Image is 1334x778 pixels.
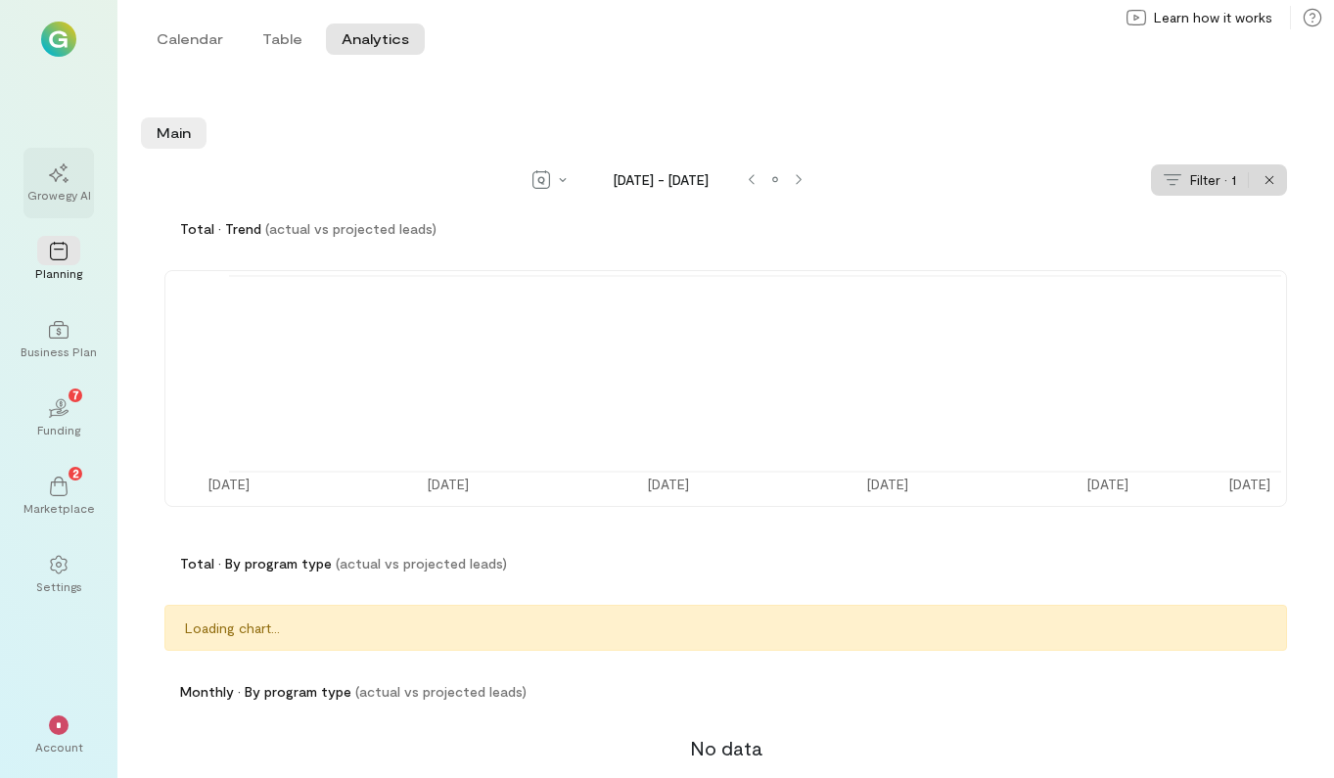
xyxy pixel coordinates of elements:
[581,170,740,190] span: [DATE] - [DATE]
[23,383,94,453] a: Funding
[27,187,91,203] div: Growegy AI
[37,422,80,437] div: Funding
[72,464,79,481] span: 2
[141,117,207,149] li: Main
[23,539,94,610] a: Settings
[247,23,318,55] button: Table
[23,461,94,531] a: Marketplace
[164,733,1287,762] div: No data
[1229,476,1270,492] tspan: [DATE]
[1087,476,1128,492] tspan: [DATE]
[35,739,83,755] div: Account
[180,219,1287,239] div: Total · Trend
[72,386,79,403] span: 7
[141,23,239,55] button: Calendar
[1154,8,1272,27] span: Learn how it works
[180,682,1287,702] div: Monthly · By program type
[23,148,94,218] a: Growegy AI
[208,476,250,492] tspan: [DATE]
[648,476,689,492] tspan: [DATE]
[867,476,908,492] tspan: [DATE]
[23,500,95,516] div: Marketplace
[21,343,97,359] div: Business Plan
[23,226,94,297] a: Planning
[1190,170,1236,190] span: Filter · 1
[23,304,94,375] a: Business Plan
[265,220,437,237] span: (actual vs projected leads)
[355,683,527,700] span: (actual vs projected leads)
[23,700,94,770] div: *Account
[180,554,1287,573] div: Total · By program type
[428,476,469,492] tspan: [DATE]
[336,555,507,572] span: (actual vs projected leads)
[36,578,82,594] div: Settings
[35,265,82,281] div: Planning
[164,605,1287,651] div: Loading chart...
[326,23,425,55] button: Analytics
